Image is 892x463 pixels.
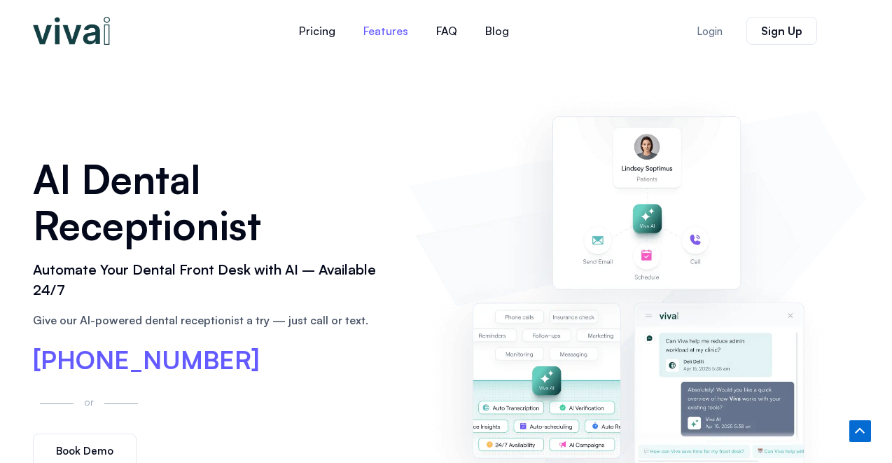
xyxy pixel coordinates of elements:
span: Login [697,26,723,36]
a: Sign Up [746,17,817,45]
p: or [81,394,97,410]
a: Blog [471,14,523,48]
a: [PHONE_NUMBER] [33,347,260,373]
a: FAQ [422,14,471,48]
h1: AI Dental Receptionist [33,156,394,248]
p: Give our AI-powered dental receptionist a try — just call or text. [33,312,394,329]
span: Sign Up [761,25,802,36]
a: Features [349,14,422,48]
h2: Automate Your Dental Front Desk with AI – Available 24/7 [33,260,394,300]
a: Login [680,18,739,45]
span: Book Demo [56,445,113,456]
a: Pricing [285,14,349,48]
nav: Menu [201,14,607,48]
